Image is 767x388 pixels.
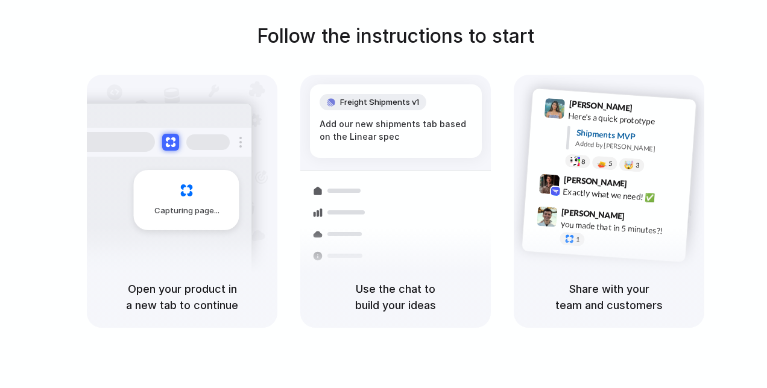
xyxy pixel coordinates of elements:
[101,281,263,313] h5: Open your product in a new tab to continue
[154,205,221,217] span: Capturing page
[608,160,613,167] span: 5
[624,160,634,169] div: 🤯
[631,178,655,193] span: 9:42 AM
[636,162,640,169] span: 3
[576,236,580,243] span: 1
[320,117,472,143] div: Add our new shipments tab based on the Linear spec
[569,97,633,114] span: [PERSON_NAME]
[628,211,653,225] span: 9:47 AM
[340,96,419,108] span: Freight Shipments v1
[581,158,586,164] span: 8
[563,185,683,205] div: Exactly what we need! ✅
[257,22,534,51] h1: Follow the instructions to start
[563,173,627,190] span: [PERSON_NAME]
[561,205,625,222] span: [PERSON_NAME]
[315,281,476,313] h5: Use the chat to build your ideas
[576,126,687,146] div: Shipments MVP
[528,281,690,313] h5: Share with your team and customers
[560,217,681,238] div: you made that in 5 minutes?!
[575,139,686,156] div: Added by [PERSON_NAME]
[568,109,689,130] div: Here's a quick prototype
[636,102,661,117] span: 9:41 AM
